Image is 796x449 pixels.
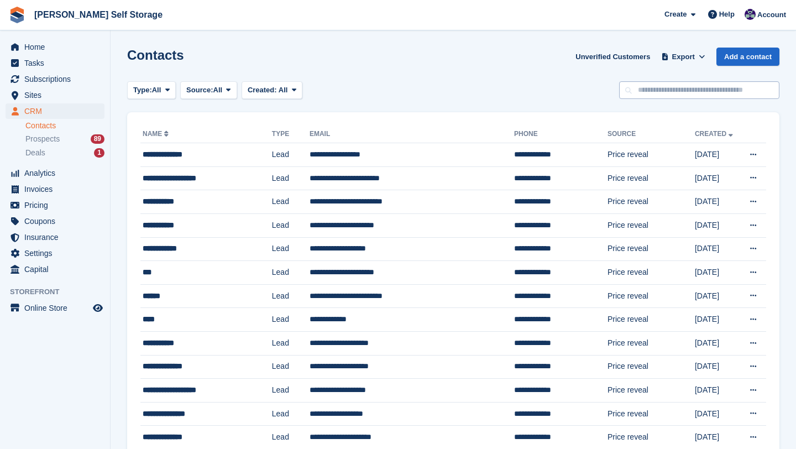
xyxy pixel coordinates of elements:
[695,261,740,285] td: [DATE]
[25,147,104,159] a: Deals 1
[242,81,302,100] button: Created: All
[133,85,152,96] span: Type:
[25,133,104,145] a: Prospects 89
[6,55,104,71] a: menu
[272,143,310,167] td: Lead
[6,197,104,213] a: menu
[608,355,695,379] td: Price reveal
[272,331,310,355] td: Lead
[25,134,60,144] span: Prospects
[10,286,110,297] span: Storefront
[127,48,184,62] h1: Contacts
[24,103,91,119] span: CRM
[695,379,740,403] td: [DATE]
[608,284,695,308] td: Price reveal
[6,103,104,119] a: menu
[310,126,514,143] th: Email
[272,261,310,285] td: Lead
[6,246,104,261] a: menu
[248,86,277,94] span: Created:
[6,229,104,245] a: menu
[272,402,310,426] td: Lead
[180,81,237,100] button: Source: All
[6,213,104,229] a: menu
[745,9,756,20] img: Matthew Jones
[695,331,740,355] td: [DATE]
[6,87,104,103] a: menu
[24,39,91,55] span: Home
[695,284,740,308] td: [DATE]
[571,48,654,66] a: Unverified Customers
[272,126,310,143] th: Type
[695,130,735,138] a: Created
[6,181,104,197] a: menu
[279,86,288,94] span: All
[24,300,91,316] span: Online Store
[143,130,171,138] a: Name
[272,166,310,190] td: Lead
[272,308,310,332] td: Lead
[24,55,91,71] span: Tasks
[25,121,104,131] a: Contacts
[24,181,91,197] span: Invoices
[127,81,176,100] button: Type: All
[664,9,687,20] span: Create
[608,143,695,167] td: Price reveal
[695,143,740,167] td: [DATE]
[272,190,310,214] td: Lead
[6,300,104,316] a: menu
[6,262,104,277] a: menu
[672,51,695,62] span: Export
[24,165,91,181] span: Analytics
[213,85,223,96] span: All
[24,87,91,103] span: Sites
[608,166,695,190] td: Price reveal
[695,402,740,426] td: [DATE]
[24,197,91,213] span: Pricing
[272,237,310,261] td: Lead
[514,126,608,143] th: Phone
[6,165,104,181] a: menu
[91,301,104,315] a: Preview store
[659,48,708,66] button: Export
[608,402,695,426] td: Price reveal
[24,71,91,87] span: Subscriptions
[608,261,695,285] td: Price reveal
[695,308,740,332] td: [DATE]
[757,9,786,20] span: Account
[152,85,161,96] span: All
[272,213,310,237] td: Lead
[695,166,740,190] td: [DATE]
[186,85,213,96] span: Source:
[719,9,735,20] span: Help
[94,148,104,158] div: 1
[608,379,695,403] td: Price reveal
[608,126,695,143] th: Source
[24,246,91,261] span: Settings
[24,262,91,277] span: Capital
[695,190,740,214] td: [DATE]
[695,237,740,261] td: [DATE]
[272,379,310,403] td: Lead
[695,355,740,379] td: [DATE]
[25,148,45,158] span: Deals
[24,213,91,229] span: Coupons
[608,190,695,214] td: Price reveal
[716,48,779,66] a: Add a contact
[91,134,104,144] div: 89
[608,237,695,261] td: Price reveal
[608,308,695,332] td: Price reveal
[6,39,104,55] a: menu
[272,355,310,379] td: Lead
[30,6,167,24] a: [PERSON_NAME] Self Storage
[6,71,104,87] a: menu
[9,7,25,23] img: stora-icon-8386f47178a22dfd0bd8f6a31ec36ba5ce8667c1dd55bd0f319d3a0aa187defe.svg
[608,331,695,355] td: Price reveal
[695,213,740,237] td: [DATE]
[24,229,91,245] span: Insurance
[608,213,695,237] td: Price reveal
[272,284,310,308] td: Lead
